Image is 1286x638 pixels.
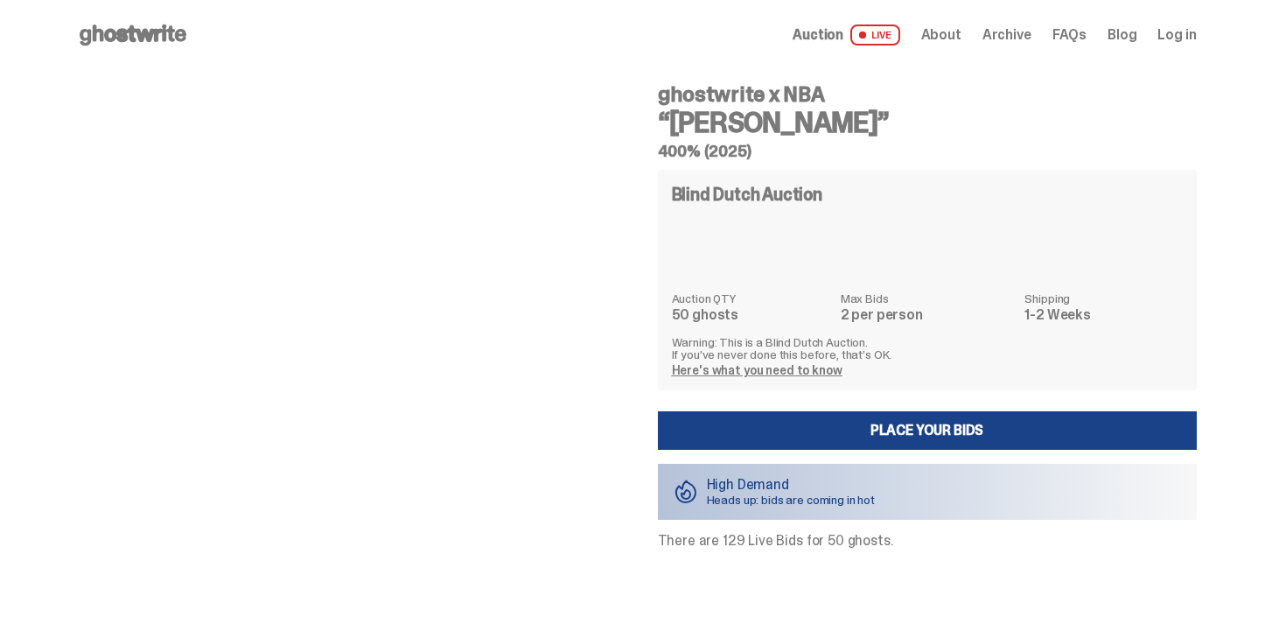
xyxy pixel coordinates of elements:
dt: Auction QTY [672,292,830,305]
dt: Max Bids [841,292,1015,305]
a: Blog [1108,28,1136,42]
p: There are 129 Live Bids for 50 ghosts. [658,534,1197,548]
span: Auction [793,28,843,42]
a: Auction LIVE [793,25,899,46]
h3: “[PERSON_NAME]” [658,109,1197,137]
p: Warning: This is a Blind Dutch Auction. If you’ve never done this before, that’s OK. [672,336,1183,361]
p: Heads up: bids are coming in hot [707,494,876,506]
a: Place your Bids [658,411,1197,450]
a: About [921,28,961,42]
h4: ghostwrite x NBA [658,84,1197,105]
a: FAQs [1052,28,1087,42]
dt: Shipping [1024,292,1182,305]
a: Archive [982,28,1031,42]
dd: 50 ghosts [672,308,830,322]
a: Here's what you need to know [672,362,842,378]
a: Log in [1157,28,1196,42]
span: LIVE [850,25,900,46]
p: High Demand [707,478,876,492]
h5: 400% (2025) [658,144,1197,159]
h4: Blind Dutch Auction [672,186,822,203]
dd: 2 per person [841,308,1015,322]
dd: 1-2 Weeks [1024,308,1182,322]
